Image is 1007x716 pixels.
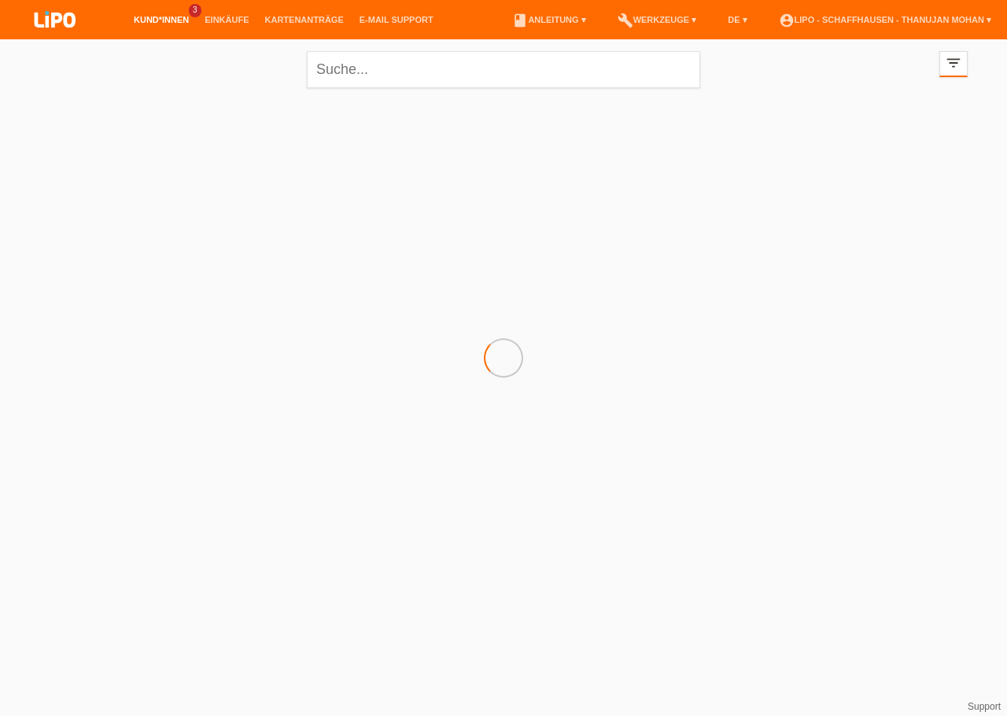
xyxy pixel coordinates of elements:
a: buildWerkzeuge ▾ [610,15,705,24]
span: 3 [189,4,201,17]
a: LIPO pay [16,32,94,44]
i: filter_list [945,54,962,72]
a: Einkäufe [197,15,256,24]
a: Kartenanträge [257,15,352,24]
i: account_circle [779,13,795,28]
a: Kund*innen [126,15,197,24]
a: DE ▾ [720,15,754,24]
a: Support [968,701,1001,712]
i: book [512,13,528,28]
a: E-Mail Support [352,15,441,24]
a: bookAnleitung ▾ [504,15,593,24]
input: Suche... [307,51,700,88]
a: account_circleLIPO - Schaffhausen - Thanujan Mohan ▾ [771,15,999,24]
i: build [618,13,633,28]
